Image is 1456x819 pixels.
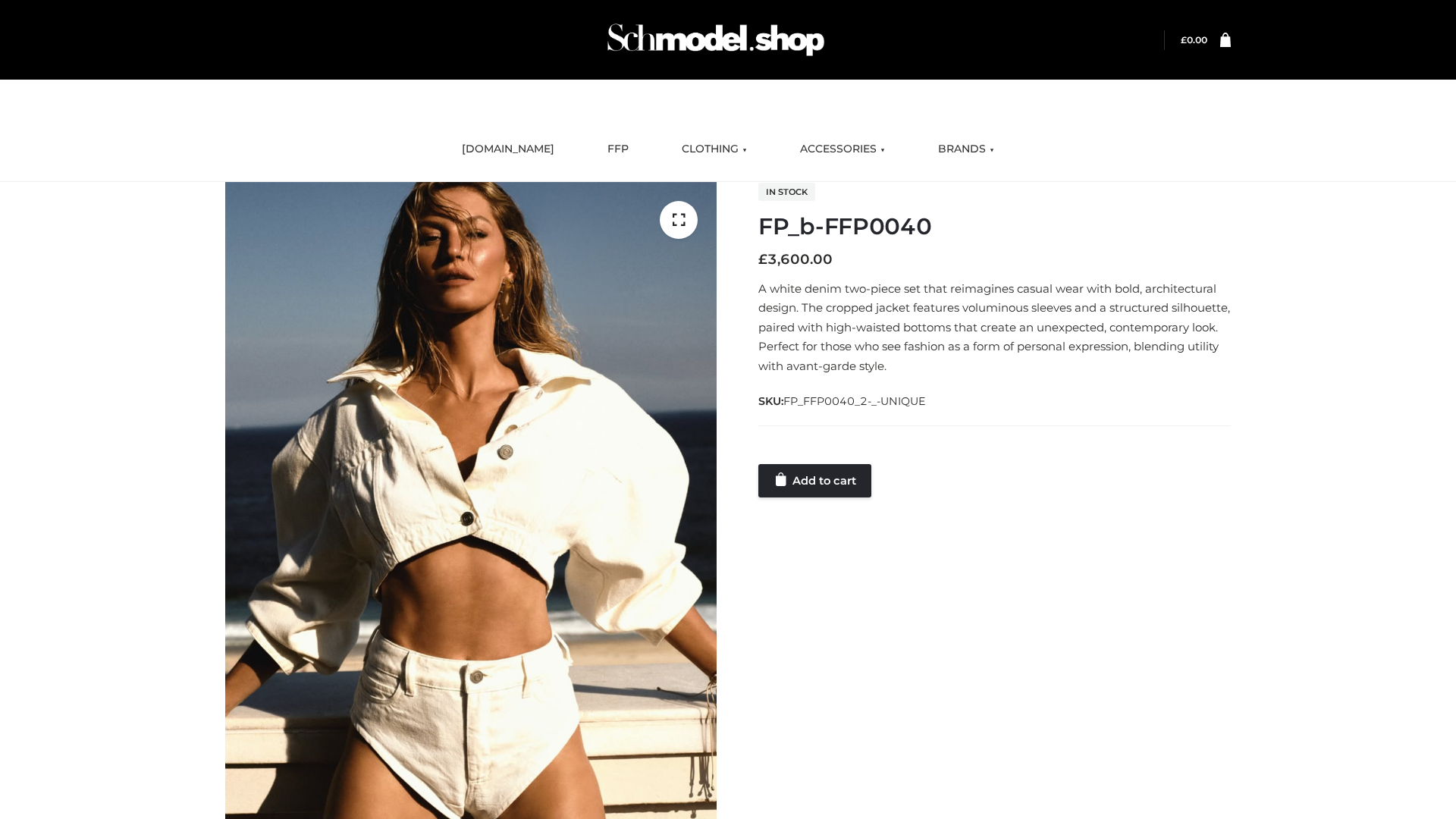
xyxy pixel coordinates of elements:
span: SKU: [758,392,927,410]
img: Schmodel Admin 964 [602,10,830,70]
bdi: 0.00 [1181,34,1207,45]
a: Add to cart [758,464,871,497]
span: In stock [758,183,815,201]
a: £0.00 [1181,34,1207,45]
a: [DOMAIN_NAME] [450,133,566,166]
h1: FP_b-FFP0040 [758,213,1231,240]
span: £ [1181,34,1187,45]
span: £ [758,251,767,268]
a: BRANDS [927,133,1006,166]
a: FFP [596,133,640,166]
a: CLOTHING [670,133,758,166]
bdi: 3,600.00 [758,251,833,268]
a: ACCESSORIES [789,133,896,166]
p: A white denim two-piece set that reimagines casual wear with bold, architectural design. The crop... [758,279,1231,376]
span: FP_FFP0040_2-_-UNIQUE [783,394,926,408]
